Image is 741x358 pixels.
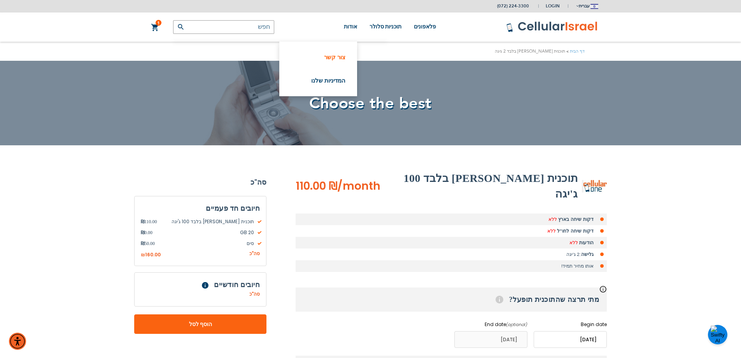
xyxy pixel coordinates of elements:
input: MM/DD/YYYY [534,331,607,348]
a: תוכניות סלולר [370,12,402,42]
span: סים [155,240,260,247]
a: המדיניות שלנו [291,77,345,85]
img: תוכנית וייז בלבד 2 גיגה [583,180,607,192]
a: צור קשר [291,53,345,61]
span: סה"כ [249,250,260,257]
a: 1 [151,23,159,32]
span: /month [337,178,380,194]
span: סה"כ [249,291,260,298]
a: פלאפונים [414,12,436,42]
span: ₪ [141,218,144,225]
a: אודות [344,12,357,42]
input: MM/DD/YYYY [454,331,527,348]
li: אותו מחיר תמיד! [296,260,607,272]
span: תוכניות סלולר [370,24,402,30]
input: חפש [173,20,274,34]
strong: סה"כ [134,176,266,188]
strong: גלישה: [580,251,594,257]
h3: מתי תרצה שהתוכנית תופעל? [296,287,607,312]
span: 110.00 [141,218,157,225]
span: 20 GB [152,229,260,236]
span: ‏110.00 ₪ [296,178,337,194]
span: Choose the best [309,93,432,114]
a: דף הבית [570,48,585,54]
span: Help [496,296,503,303]
i: (optional) [506,321,527,328]
span: פלאפונים [414,24,436,30]
h2: תוכנית [PERSON_NAME] בלבד 100 ג'יגה [380,171,578,202]
span: 50.00 [141,240,155,247]
button: הוסף לסל [134,314,266,334]
span: Login [546,3,560,9]
label: End date [454,321,527,328]
img: לוגו סלולר ישראל [506,21,598,33]
span: ללא [569,240,578,246]
span: 1 [157,20,160,26]
span: 0.00 [141,229,152,236]
strong: הודעות [579,240,594,246]
span: Help [202,282,208,289]
span: חיובים חודשיים [214,280,260,289]
button: עברית [575,0,598,12]
span: אודות [344,24,357,30]
strong: דקות שיחה לחו"ל [557,228,594,234]
span: ללא [548,216,557,222]
span: הוסף לסל [160,320,241,328]
span: ₪ [141,252,145,259]
span: ₪ [141,240,144,247]
li: 2 ג'יגה [296,249,607,260]
li: תוכנית [PERSON_NAME] בלבד 2 גיגה [495,48,570,55]
img: Jerusalem [590,4,598,9]
strong: דקות שיחה בארץ [558,216,594,222]
span: 160.00 [145,251,161,258]
a: (072) 224-3300 [497,3,529,9]
div: תפריט נגישות [9,333,26,350]
label: Begin date [534,321,607,328]
span: ללא [547,228,556,234]
h3: חיובים חד פעמיים [141,203,260,214]
span: תוכנית [PERSON_NAME] בלבד 100 ג'יגה [157,218,260,225]
span: ₪ [141,229,144,236]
